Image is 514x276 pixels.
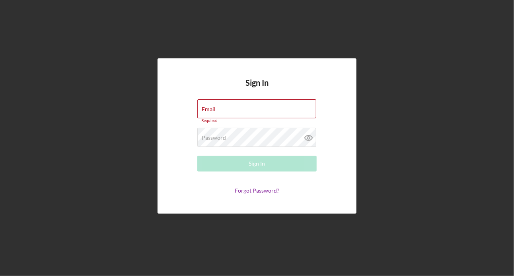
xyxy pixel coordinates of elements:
[245,78,269,99] h4: Sign In
[202,106,216,112] label: Email
[197,118,317,123] div: Required
[235,187,279,194] a: Forgot Password?
[197,156,317,172] button: Sign In
[249,156,265,172] div: Sign In
[202,135,226,141] label: Password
